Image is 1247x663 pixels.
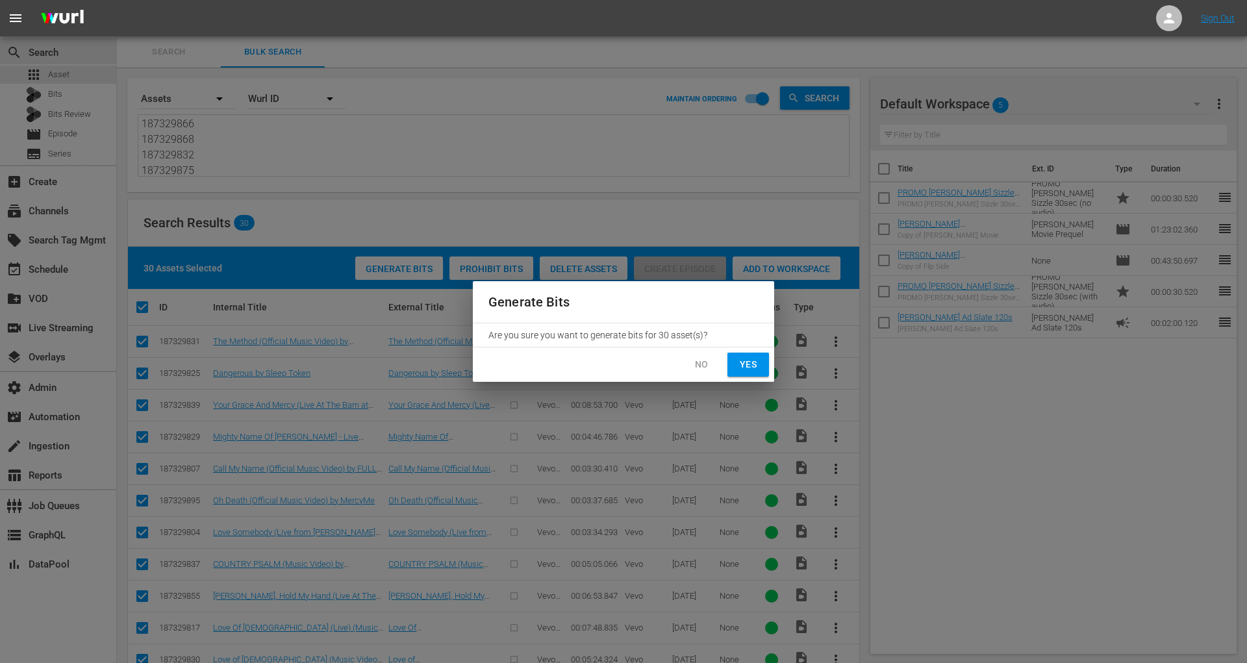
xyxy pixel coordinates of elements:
[691,357,712,373] span: No
[727,353,769,377] button: Yes
[738,357,759,373] span: Yes
[473,323,774,347] div: Are you sure you want to generate bits for 30 asset(s)?
[31,3,94,34] img: ans4CAIJ8jUAAAAAAAAAAAAAAAAAAAAAAAAgQb4GAAAAAAAAAAAAAAAAAAAAAAAAJMjXAAAAAAAAAAAAAAAAAAAAAAAAgAT5G...
[488,292,759,312] h2: Generate Bits
[1201,13,1235,23] a: Sign Out
[8,10,23,26] span: menu
[681,353,722,377] button: No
